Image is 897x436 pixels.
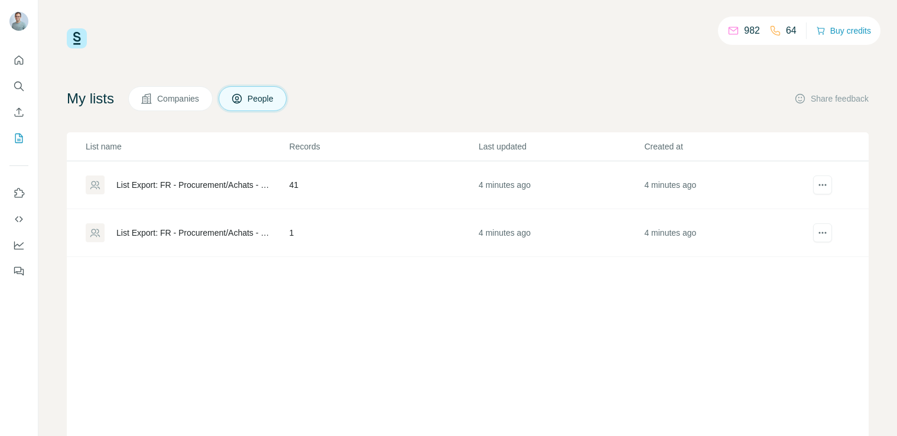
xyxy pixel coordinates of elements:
div: List Export: FR - Procurement/Achats - [DATE] 13:25 [116,179,269,191]
p: Created at [644,141,808,152]
button: Quick start [9,50,28,71]
button: Buy credits [816,22,871,39]
td: 41 [289,161,478,209]
p: 982 [744,24,760,38]
p: 64 [786,24,797,38]
p: List name [86,141,288,152]
td: 4 minutes ago [643,209,809,257]
h4: My lists [67,89,114,108]
span: Companies [157,93,200,105]
button: Enrich CSV [9,102,28,123]
button: Use Surfe API [9,209,28,230]
button: actions [813,175,832,194]
td: 4 minutes ago [478,161,643,209]
img: Avatar [9,12,28,31]
p: Records [290,141,477,152]
img: Surfe Logo [67,28,87,48]
p: Last updated [479,141,643,152]
td: 1 [289,209,478,257]
td: 4 minutes ago [478,209,643,257]
button: Feedback [9,261,28,282]
button: actions [813,223,832,242]
button: Share feedback [794,93,869,105]
button: Dashboard [9,235,28,256]
button: Search [9,76,28,97]
span: People [248,93,275,105]
button: Use Surfe on LinkedIn [9,183,28,204]
td: 4 minutes ago [643,161,809,209]
div: List Export: FR - Procurement/Achats - [DATE] 13:24 [116,227,269,239]
button: My lists [9,128,28,149]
